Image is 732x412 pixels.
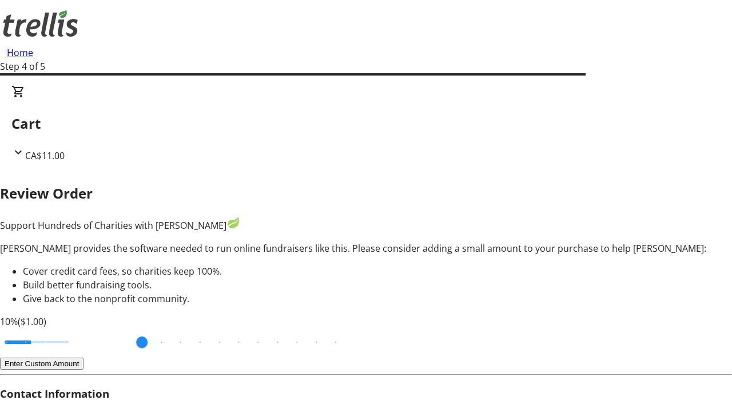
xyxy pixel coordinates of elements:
h2: Cart [11,113,721,134]
li: Cover credit card fees, so charities keep 100%. [23,264,732,278]
li: Build better fundraising tools. [23,278,732,292]
span: CA$11.00 [25,149,65,162]
li: Give back to the nonprofit community. [23,292,732,306]
div: CartCA$11.00 [11,85,721,163]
